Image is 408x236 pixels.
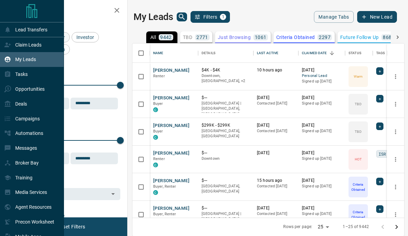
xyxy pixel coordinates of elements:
[340,35,379,40] p: Future Follow Up
[257,178,295,184] p: 15 hours ago
[153,43,164,63] div: Name
[283,224,312,230] p: Rows per page:
[376,43,385,63] div: Tags
[376,178,383,185] div: +
[74,35,96,40] span: Investor
[153,95,189,101] button: [PERSON_NAME]
[302,128,342,134] p: Signed up [DATE]
[319,35,331,40] p: 2297
[327,48,337,58] button: Sort
[191,11,230,23] button: Filters1
[221,14,225,19] span: 1
[153,67,189,74] button: [PERSON_NAME]
[153,74,165,78] span: Renter
[153,150,189,157] button: [PERSON_NAME]
[202,178,250,184] p: $---
[343,224,369,230] p: 1–25 of 9442
[53,221,90,233] button: Reset Filters
[202,73,250,84] p: Midtown | Central, Toronto
[302,122,342,128] p: [DATE]
[257,67,295,73] p: 10 hours ago
[202,43,215,63] div: Details
[218,35,251,40] p: Just Browsing
[257,43,278,63] div: Last Active
[257,211,295,217] p: Contacted [DATE]
[345,43,373,63] div: Status
[349,209,367,220] p: Criteria Obtained
[196,35,208,40] p: 2771
[354,74,363,79] p: Warm
[153,101,163,106] span: Buyer
[202,122,250,128] p: $299K - $299K
[253,43,298,63] div: Last Active
[302,156,342,161] p: Signed up [DATE]
[349,182,367,192] p: Criteria Obtained
[314,11,353,23] button: Manage Tabs
[302,95,342,101] p: [DATE]
[202,128,250,139] p: [GEOGRAPHIC_DATA], [GEOGRAPHIC_DATA]
[72,32,99,42] div: Investor
[379,206,381,213] span: +
[355,129,361,134] p: TBD
[302,211,342,217] p: Signed up [DATE]
[153,212,176,216] span: Buyer, Renter
[390,220,404,234] button: Go to next page
[22,7,120,15] h2: Filters
[150,35,156,40] p: All
[198,43,253,63] div: Details
[390,209,401,220] button: more
[390,127,401,137] button: more
[390,99,401,109] button: more
[255,35,267,40] p: 1061
[302,184,342,189] p: Signed up [DATE]
[379,123,381,130] span: +
[379,178,381,185] span: +
[379,150,398,157] span: ISR Lead
[376,205,383,213] div: +
[257,101,295,106] p: Contacted [DATE]
[153,157,165,161] span: Renter
[150,43,198,63] div: Name
[383,35,391,40] p: 868
[257,184,295,189] p: Contacted [DATE]
[302,73,342,79] span: Personal Lead
[202,67,250,73] p: $4K - $4K
[153,122,189,129] button: [PERSON_NAME]
[349,43,361,63] div: Status
[302,43,327,63] div: Claimed Date
[298,43,345,63] div: Claimed Date
[390,182,401,192] button: more
[315,222,332,232] div: 25
[133,11,173,22] h1: My Leads
[202,101,250,117] p: [GEOGRAPHIC_DATA] | [GEOGRAPHIC_DATA], [GEOGRAPHIC_DATA]
[202,205,250,211] p: $---
[257,150,295,156] p: [DATE]
[153,205,189,212] button: [PERSON_NAME]
[257,128,295,134] p: Contacted [DATE]
[177,12,187,21] button: search button
[390,71,401,82] button: more
[379,95,381,102] span: +
[257,95,295,101] p: [DATE]
[376,122,383,130] div: +
[355,157,362,162] p: HOT
[153,163,158,167] div: condos.ca
[257,122,295,128] p: [DATE]
[355,101,361,107] p: TBD
[276,35,315,40] p: Criteria Obtained
[153,178,189,184] button: [PERSON_NAME]
[153,129,163,134] span: Buyer
[302,178,342,184] p: [DATE]
[202,211,250,227] p: [GEOGRAPHIC_DATA] | [GEOGRAPHIC_DATA], [GEOGRAPHIC_DATA]
[202,150,250,156] p: $---
[202,184,250,194] p: [GEOGRAPHIC_DATA], [GEOGRAPHIC_DATA]
[302,150,342,156] p: [DATE]
[153,107,158,112] div: condos.ca
[108,189,118,199] button: Open
[183,35,192,40] p: TBD
[302,101,342,106] p: Signed up [DATE]
[257,205,295,211] p: [DATE]
[160,35,172,40] p: 9442
[390,154,401,165] button: more
[376,67,383,75] div: +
